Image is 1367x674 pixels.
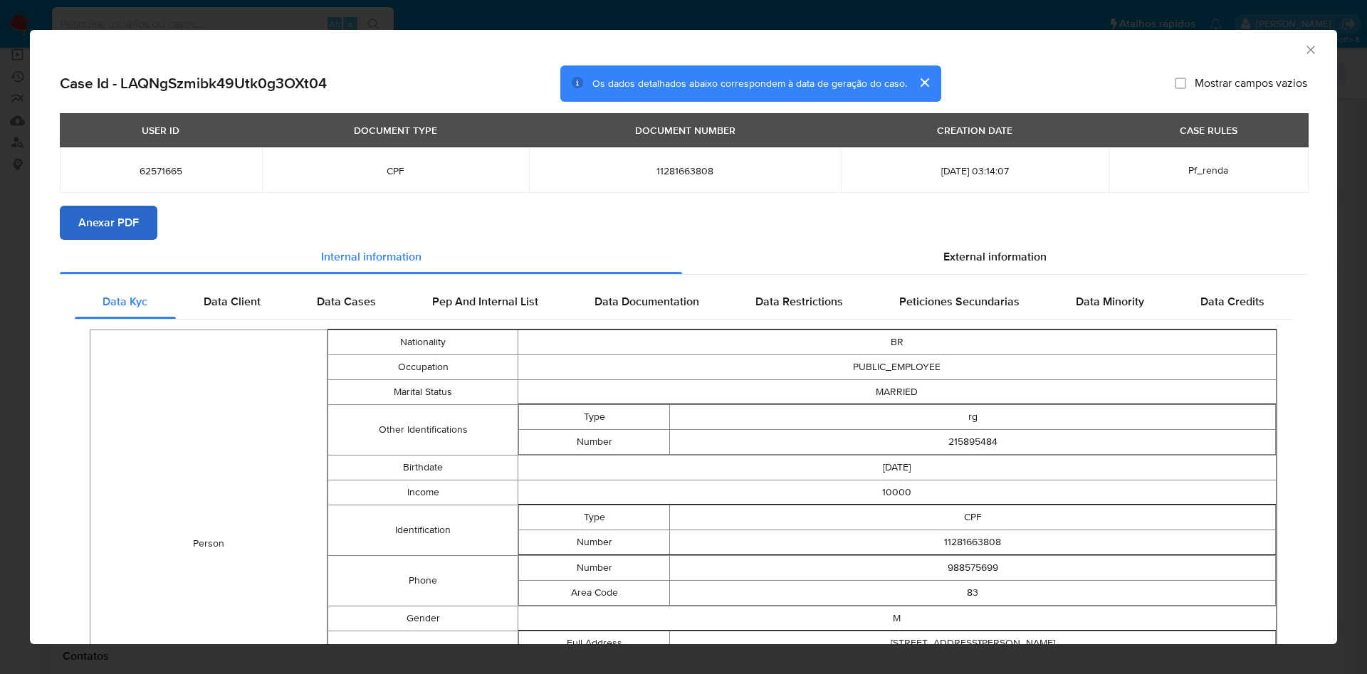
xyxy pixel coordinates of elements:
span: Mostrar campos vazios [1195,76,1307,90]
td: BR [518,330,1276,354]
td: Marital Status [328,379,518,404]
div: DOCUMENT TYPE [345,118,446,142]
span: Internal information [321,248,421,265]
span: Data Restrictions [755,293,843,310]
td: 215895484 [670,429,1276,454]
span: Data Kyc [103,293,147,310]
td: rg [670,404,1276,429]
td: Identification [328,505,518,555]
div: CASE RULES [1171,118,1246,142]
div: DOCUMENT NUMBER [627,118,744,142]
td: 988575699 [670,555,1276,580]
td: Other Identifications [328,404,518,455]
td: Birthdate [328,455,518,480]
span: Data Credits [1200,293,1264,310]
td: Number [518,555,670,580]
td: 11281663808 [670,530,1276,554]
span: Anexar PDF [78,207,139,238]
td: 83 [670,580,1276,605]
input: Mostrar campos vazios [1175,78,1186,89]
span: External information [943,248,1047,265]
span: Data Documentation [595,293,699,310]
td: M [518,606,1276,631]
td: Number [518,530,670,554]
div: USER ID [133,118,188,142]
div: closure-recommendation-modal [30,30,1337,644]
span: 11281663808 [546,164,824,177]
span: Data Minority [1076,293,1144,310]
td: 10000 [518,480,1276,505]
span: CPF [279,164,512,177]
td: Area Code [518,580,670,605]
span: Data Client [204,293,261,310]
td: CPF [670,505,1276,530]
div: Detailed info [60,240,1307,274]
span: Peticiones Secundarias [899,293,1020,310]
td: [STREET_ADDRESS][PERSON_NAME] [670,631,1276,655]
td: Nationality [328,330,518,354]
td: Number [518,429,670,454]
div: Detailed internal info [75,285,1292,319]
button: cerrar [907,65,941,100]
td: Phone [328,555,518,606]
td: PUBLIC_EMPLOYEE [518,354,1276,379]
td: Occupation [328,354,518,379]
td: [DATE] [518,455,1276,480]
td: Type [518,404,670,429]
td: Income [328,480,518,505]
td: Gender [328,606,518,631]
td: Full Address [518,631,670,655]
span: Data Cases [317,293,376,310]
td: Type [518,505,670,530]
h2: Case Id - LAQNgSzmibk49Utk0g3OXt04 [60,74,327,93]
span: Os dados detalhados abaixo correspondem à data de geração do caso. [592,76,907,90]
td: MARRIED [518,379,1276,404]
span: Pf_renda [1188,163,1228,177]
span: [DATE] 03:14:07 [858,164,1091,177]
span: Pep And Internal List [432,293,538,310]
button: Anexar PDF [60,206,157,240]
div: CREATION DATE [928,118,1021,142]
span: 62571665 [77,164,245,177]
button: Fechar a janela [1304,43,1316,56]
